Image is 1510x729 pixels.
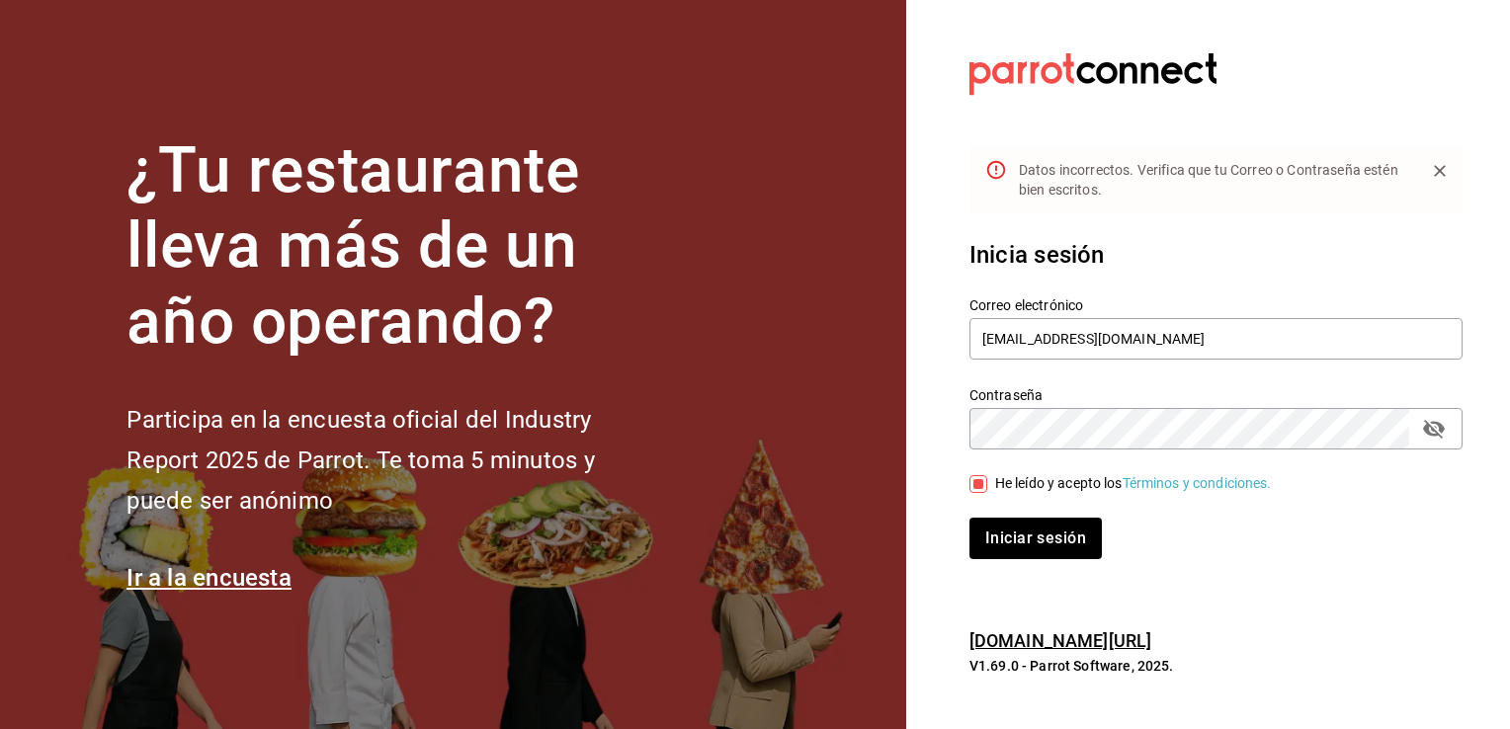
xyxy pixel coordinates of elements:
[969,297,1463,311] label: Correo electrónico
[1019,152,1409,207] div: Datos incorrectos. Verifica que tu Correo o Contraseña estén bien escritos.
[969,237,1463,273] h3: Inicia sesión
[1417,412,1451,445] button: passwordField
[1425,156,1455,186] button: Close
[969,630,1151,651] a: [DOMAIN_NAME][URL]
[969,518,1102,559] button: Iniciar sesión
[1123,475,1272,491] a: Términos y condiciones.
[995,473,1272,494] div: He leído y acepto los
[969,656,1463,676] p: V1.69.0 - Parrot Software, 2025.
[126,400,660,521] h2: Participa en la encuesta oficial del Industry Report 2025 de Parrot. Te toma 5 minutos y puede se...
[969,387,1463,401] label: Contraseña
[969,318,1463,360] input: Ingresa tu correo electrónico
[126,564,292,592] a: Ir a la encuesta
[126,133,660,361] h1: ¿Tu restaurante lleva más de un año operando?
